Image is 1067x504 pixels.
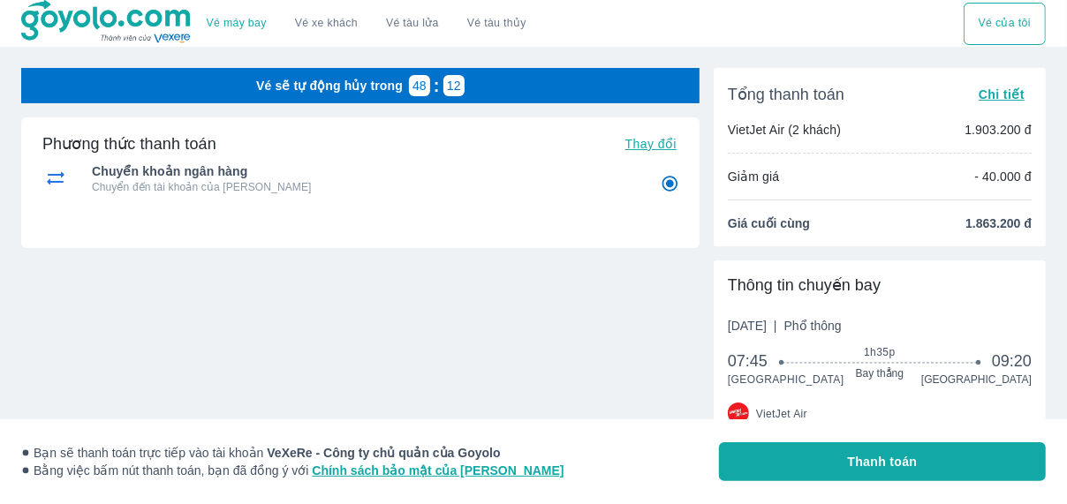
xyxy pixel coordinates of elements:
div: Thông tin chuyến bay [728,275,1032,296]
button: Chi tiết [972,82,1032,107]
p: VietJet Air (2 khách) [728,121,841,139]
a: Vé xe khách [295,17,358,30]
button: Vé tàu thủy [453,3,541,45]
strong: VeXeRe - Công ty chủ quản của Goyolo [267,446,500,460]
p: Giảm giá [728,168,779,185]
p: : [430,77,443,94]
span: Thanh toán [848,453,918,470]
span: Bạn sẽ thanh toán trực tiếp vào tài khoản [21,444,564,462]
p: Chuyển đến tài khoản của [PERSON_NAME] [92,180,636,194]
span: 1h35p [783,345,978,359]
span: VietJet Air [756,407,807,421]
a: Chính sách bảo mật của [PERSON_NAME] [312,463,564,478]
p: 12 [447,77,461,94]
span: Thay đổi [625,137,677,151]
div: choose transportation mode [964,3,1046,45]
span: Phổ thông [784,319,842,333]
span: [DATE] [728,317,842,335]
span: | [774,319,777,333]
img: Chuyển khoản ngân hàng [42,168,69,189]
p: Vé sẽ tự động hủy trong [256,77,403,94]
span: 1.863.200 đ [965,214,1032,232]
span: Bay thẳng [783,366,978,380]
button: Thanh toán [719,442,1046,481]
div: Chuyển khoản ngân hàngChuyển khoản ngân hàngChuyển đến tài khoản của [PERSON_NAME] [42,157,678,199]
div: choose transportation mode [193,3,541,45]
a: Vé máy bay [207,17,267,30]
button: Vé của tôi [964,3,1046,45]
span: 09:20 [992,350,1032,372]
span: Chuyển khoản ngân hàng [92,162,636,180]
span: Chi tiết [979,87,1025,102]
h6: Phương thức thanh toán [42,133,216,154]
a: Vé tàu lửa [372,3,453,45]
p: 1.903.200 đ [965,121,1032,139]
button: Thay đổi [618,132,684,156]
span: Giá cuối cùng [728,214,810,232]
p: 48 [412,77,427,94]
span: Bằng việc bấm nút thanh toán, bạn đã đồng ý với [21,462,564,479]
span: Tổng thanh toán [728,84,844,105]
p: - 40.000 đ [974,168,1032,185]
span: 07:45 [728,350,783,372]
